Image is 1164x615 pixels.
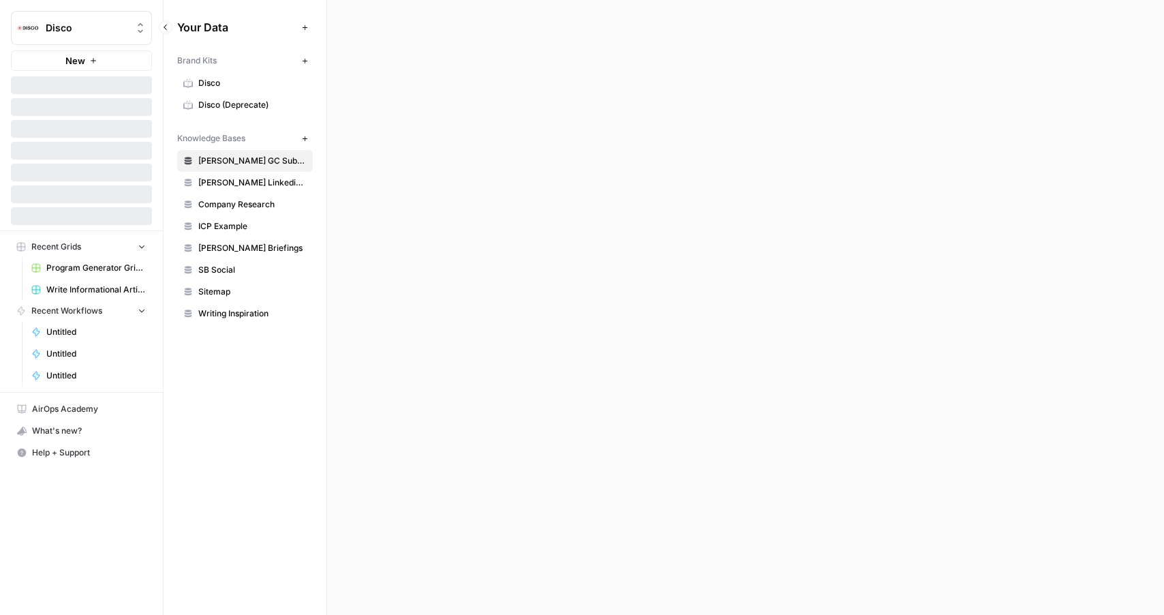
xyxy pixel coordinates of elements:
a: [PERSON_NAME] Briefings [177,237,313,259]
span: Program Generator Grid (1) [46,262,146,274]
button: Recent Grids [11,237,152,257]
span: Brand Kits [177,55,217,67]
span: Company Research [198,198,307,211]
span: Untitled [46,370,146,382]
span: New [65,54,85,67]
a: Untitled [25,321,152,343]
button: What's new? [11,420,152,442]
span: Your Data [177,19,296,35]
a: Write Informational Articles [25,279,152,301]
a: Disco [177,72,313,94]
span: Disco (Deprecate) [198,99,307,111]
button: Workspace: Disco [11,11,152,45]
span: ICP Example [198,220,307,232]
button: Recent Workflows [11,301,152,321]
div: What's new? [12,421,151,441]
span: SB Social [198,264,307,276]
a: SB Social [177,259,313,281]
a: Program Generator Grid (1) [25,257,152,279]
button: Help + Support [11,442,152,464]
span: Sitemap [198,286,307,298]
span: Disco [46,21,128,35]
a: [PERSON_NAME] GC Substack [177,150,313,172]
span: Recent Workflows [31,305,102,317]
a: ICP Example [177,215,313,237]
a: Writing Inspiration [177,303,313,325]
img: Disco Logo [16,16,40,40]
span: Untitled [46,348,146,360]
span: [PERSON_NAME] GC Substack [198,155,307,167]
a: [PERSON_NAME] Linkedin Posts [177,172,313,194]
span: Writing Inspiration [198,307,307,320]
a: AirOps Academy [11,398,152,420]
button: New [11,50,152,71]
a: Untitled [25,365,152,387]
span: Disco [198,77,307,89]
a: Sitemap [177,281,313,303]
span: [PERSON_NAME] Briefings [198,242,307,254]
span: [PERSON_NAME] Linkedin Posts [198,177,307,189]
a: Disco (Deprecate) [177,94,313,116]
span: Knowledge Bases [177,132,245,145]
span: Help + Support [32,447,146,459]
span: Recent Grids [31,241,81,253]
span: AirOps Academy [32,403,146,415]
a: Company Research [177,194,313,215]
span: Untitled [46,326,146,338]
span: Write Informational Articles [46,284,146,296]
a: Untitled [25,343,152,365]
